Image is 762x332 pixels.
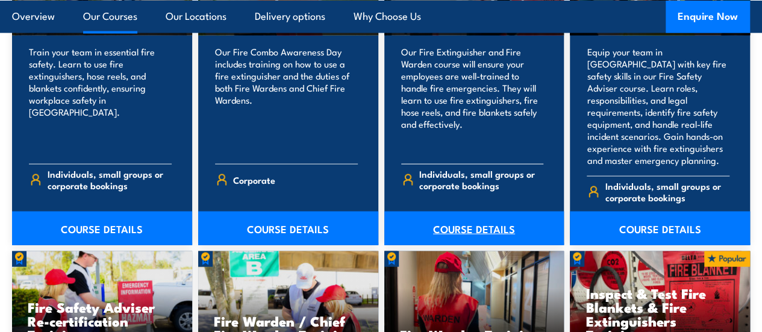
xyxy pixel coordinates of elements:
a: COURSE DETAILS [198,211,378,245]
p: Equip your team in [GEOGRAPHIC_DATA] with key fire safety skills in our Fire Safety Adviser cours... [587,46,729,166]
p: Our Fire Extinguisher and Fire Warden course will ensure your employees are well-trained to handl... [401,46,544,154]
span: Individuals, small groups or corporate bookings [48,168,172,191]
a: COURSE DETAILS [12,211,192,245]
a: COURSE DETAILS [384,211,564,245]
p: Our Fire Combo Awareness Day includes training on how to use a fire extinguisher and the duties o... [215,46,358,154]
a: COURSE DETAILS [570,211,750,245]
span: Corporate [233,171,275,189]
p: Train your team in essential fire safety. Learn to use fire extinguishers, hose reels, and blanke... [29,46,172,154]
span: Individuals, small groups or corporate bookings [605,180,729,203]
span: Individuals, small groups or corporate bookings [419,168,543,191]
